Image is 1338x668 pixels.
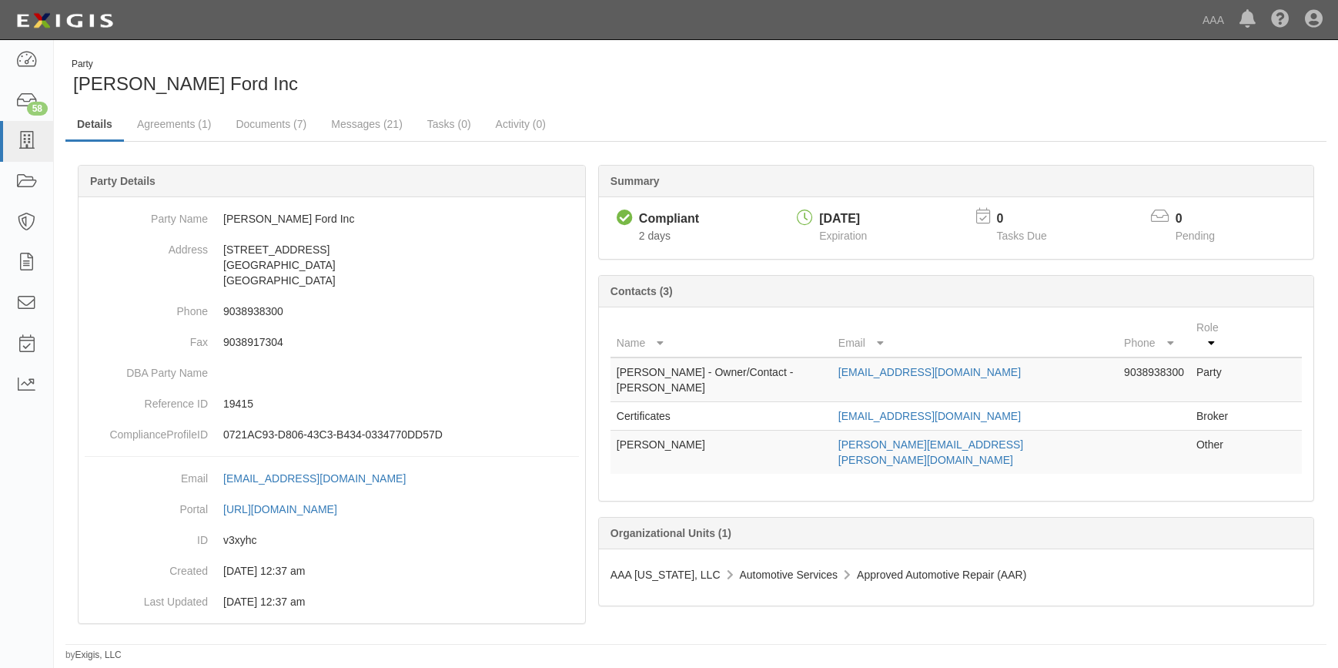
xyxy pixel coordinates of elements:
[1190,402,1240,431] td: Broker
[838,366,1021,378] a: [EMAIL_ADDRESS][DOMAIN_NAME]
[85,556,579,586] dd: 03/10/2023 12:37 am
[12,7,118,35] img: logo-5460c22ac91f19d4615b14bd174203de0afe785f0fc80cf4dbbc73dc1793850b.png
[85,419,208,442] dt: ComplianceProfileID
[819,230,867,242] span: Expiration
[484,109,557,139] a: Activity (0)
[610,357,832,402] td: [PERSON_NAME] - Owner/Contact - [PERSON_NAME]
[223,396,579,411] p: 19415
[85,234,208,257] dt: Address
[832,314,1118,357] th: Email
[85,357,208,381] dt: DBA Party Name
[223,427,579,442] p: 0721AC93-D806-43C3-B434-0334770DD57D
[85,586,579,617] dd: 03/10/2023 12:37 am
[1190,431,1240,475] td: Other
[85,388,208,411] dt: Reference ID
[85,296,208,319] dt: Phone
[65,649,122,662] small: by
[224,109,318,139] a: Documents (7)
[1176,230,1215,242] span: Pending
[740,569,838,581] span: Automotive Services
[85,234,579,296] dd: [STREET_ADDRESS] [GEOGRAPHIC_DATA] [GEOGRAPHIC_DATA]
[610,527,731,539] b: Organizational Units (1)
[1195,5,1232,35] a: AAA
[73,73,298,94] span: [PERSON_NAME] Ford Inc
[223,472,423,485] a: [EMAIL_ADDRESS][DOMAIN_NAME]
[1190,314,1240,357] th: Role
[27,102,48,116] div: 58
[85,586,208,609] dt: Last Updated
[65,109,124,142] a: Details
[838,410,1021,422] a: [EMAIL_ADDRESS][DOMAIN_NAME]
[1118,314,1190,357] th: Phone
[85,463,208,486] dt: Email
[838,438,1023,466] a: [PERSON_NAME][EMAIL_ADDRESS][PERSON_NAME][DOMAIN_NAME]
[1190,357,1240,402] td: Party
[610,431,832,475] td: [PERSON_NAME]
[85,525,208,548] dt: ID
[610,314,832,357] th: Name
[125,109,222,139] a: Agreements (1)
[85,327,579,357] dd: 9038917304
[85,203,579,234] dd: [PERSON_NAME] Ford Inc
[617,210,633,227] i: Compliant
[639,210,699,228] div: Compliant
[85,327,208,350] dt: Fax
[639,230,671,242] span: Since 09/17/2025
[90,175,156,187] b: Party Details
[85,494,208,517] dt: Portal
[223,471,406,486] div: [EMAIL_ADDRESS][DOMAIN_NAME]
[610,285,673,297] b: Contacts (3)
[610,402,832,431] td: Certificates
[85,556,208,579] dt: Created
[85,296,579,327] dd: 9038938300
[85,525,579,556] dd: v3xyhc
[65,58,684,97] div: Bob Utter Ford Inc
[75,650,122,660] a: Exigis, LLC
[223,503,354,515] a: [URL][DOMAIN_NAME]
[85,203,208,227] dt: Party Name
[996,230,1046,242] span: Tasks Due
[319,109,414,139] a: Messages (21)
[857,569,1026,581] span: Approved Automotive Repair (AAR)
[996,210,1065,228] p: 0
[1271,11,1289,29] i: Help Center - Complianz
[1118,357,1190,402] td: 9038938300
[72,58,298,71] div: Party
[819,210,867,228] div: [DATE]
[416,109,483,139] a: Tasks (0)
[610,175,660,187] b: Summary
[1176,210,1234,228] p: 0
[610,569,721,581] span: AAA [US_STATE], LLC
